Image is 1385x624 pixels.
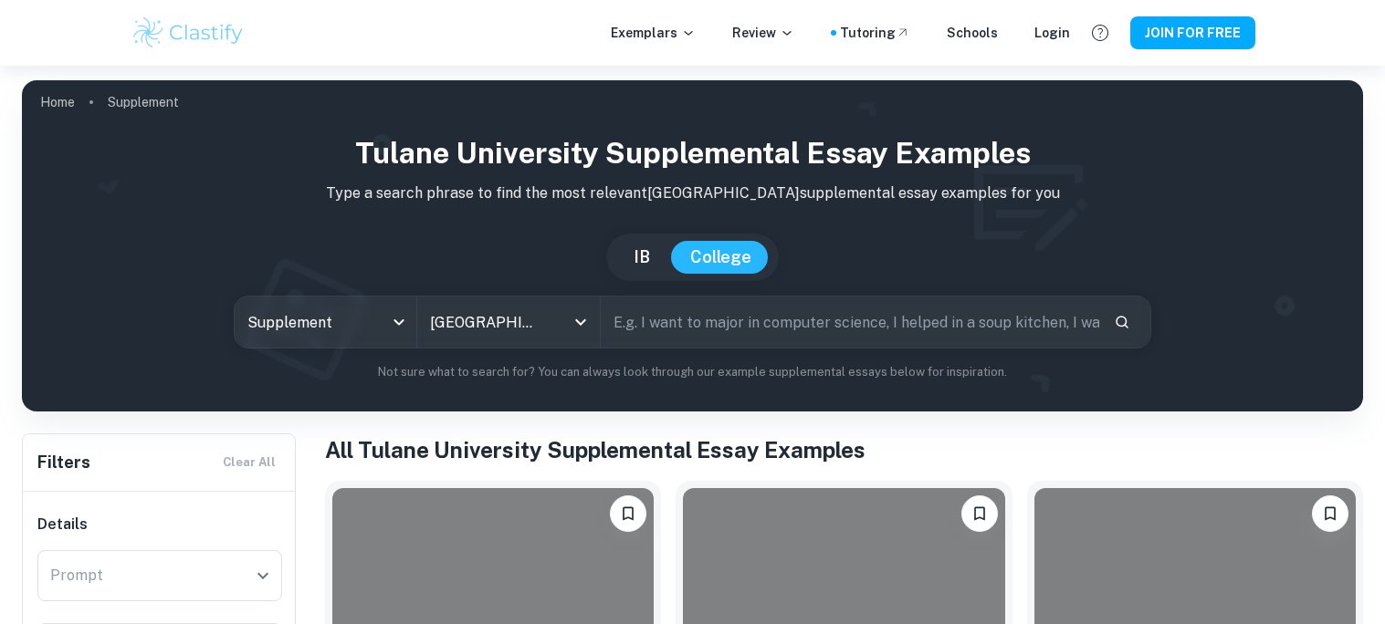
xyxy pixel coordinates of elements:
p: Type a search phrase to find the most relevant [GEOGRAPHIC_DATA] supplemental essay examples for you [37,182,1348,204]
button: IB [615,241,668,274]
input: E.g. I want to major in computer science, I helped in a soup kitchen, I want to join the debate t... [601,296,1099,348]
button: Open [568,309,593,335]
button: Help and Feedback [1085,17,1116,48]
a: Login [1034,23,1070,43]
h6: Filters [37,450,90,475]
p: Supplement [108,92,179,112]
button: Please log in to bookmark exemplars [961,495,998,532]
button: Open [250,563,276,588]
div: Supplement [235,296,417,348]
p: Not sure what to search for? You can always look through our example supplemental essays below fo... [37,363,1348,381]
a: Schools [947,23,998,43]
button: JOIN FOR FREE [1130,16,1255,49]
img: Clastify logo [131,15,247,51]
button: College [672,241,770,274]
h1: Tulane University Supplemental Essay Examples [37,131,1348,175]
a: Home [40,89,75,115]
button: Please log in to bookmark exemplars [1312,495,1348,532]
h6: Details [37,514,282,536]
button: Search [1107,307,1138,338]
a: Tutoring [840,23,910,43]
p: Review [732,23,794,43]
img: profile cover [22,80,1363,411]
button: Please log in to bookmark exemplars [610,495,646,532]
h1: All Tulane University Supplemental Essay Examples [325,433,1363,466]
p: Exemplars [611,23,696,43]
